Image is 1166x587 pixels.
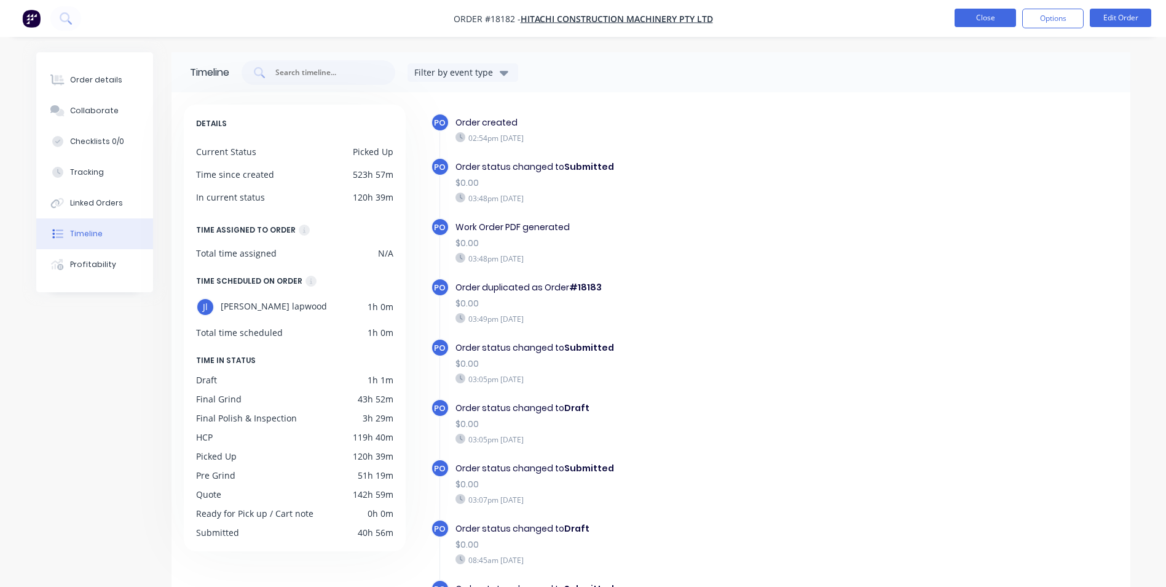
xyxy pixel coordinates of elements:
input: Search timeline... [274,66,376,79]
div: TIME SCHEDULED ON ORDER [196,274,302,288]
div: 03:48pm [DATE] [455,253,881,264]
div: Jl [196,298,215,316]
div: 119h 40m [353,431,393,444]
div: Ready for Pick up / Cart note [196,507,313,520]
div: Order status changed to [455,522,881,535]
div: 1h 1m [368,373,393,386]
div: Final Grind [196,393,242,405]
div: Picked Up [353,145,393,158]
div: 40h 56m [358,526,393,539]
div: Linked Orders [70,198,123,209]
div: Draft [196,373,217,386]
div: $0.00 [455,418,881,431]
div: 03:05pm [DATE] [455,373,881,385]
div: Total time scheduled [196,326,283,339]
div: 03:07pm [DATE] [455,494,881,505]
div: Submitted [196,526,239,539]
div: HCP [196,431,213,444]
b: Submitted [564,161,614,173]
button: Options [1022,9,1084,28]
div: $0.00 [455,177,881,190]
div: 02:54pm [DATE] [455,132,881,143]
div: Quote [196,488,221,501]
div: Final Polish & Inspection [196,412,297,425]
div: 08:45am [DATE] [455,554,881,565]
div: $0.00 [455,237,881,250]
div: Profitability [70,259,116,270]
div: 03:05pm [DATE] [455,434,881,445]
button: Timeline [36,218,153,249]
span: PO [434,117,446,129]
div: Tracking [70,167,104,178]
span: PO [434,402,446,414]
button: Profitability [36,249,153,280]
div: Order status changed to [455,161,881,174]
div: 120h 39m [353,450,393,463]
div: Order status changed to [455,341,881,354]
div: 03:49pm [DATE] [455,313,881,324]
b: Submitted [564,341,614,354]
span: Order #18182 - [454,13,521,25]
div: $0.00 [455,357,881,370]
span: [PERSON_NAME] lapwood [221,298,327,316]
span: DETAILS [196,117,227,130]
button: Checklists 0/0 [36,126,153,157]
a: Hitachi Construction Machinery Pty Ltd [521,13,713,25]
div: $0.00 [455,478,881,491]
div: Filter by event type [414,66,497,79]
span: PO [434,161,446,173]
img: Factory [22,9,41,28]
div: Total time assigned [196,247,277,260]
div: 03:48pm [DATE] [455,193,881,204]
button: Linked Orders [36,188,153,218]
button: Close [955,9,1016,27]
div: 1h 0m [368,326,393,339]
div: 0h 0m [368,507,393,520]
div: Timeline [190,65,229,80]
div: Pre Grind [196,469,235,482]
div: 523h 57m [353,168,393,181]
span: TIME IN STATUS [196,354,256,367]
div: $0.00 [455,538,881,551]
div: 43h 52m [358,393,393,405]
button: Edit Order [1090,9,1151,27]
button: Collaborate [36,95,153,126]
b: Draft [564,522,589,535]
div: Current Status [196,145,256,158]
span: PO [434,282,446,293]
div: Timeline [70,228,103,239]
div: Order created [455,116,881,129]
button: Tracking [36,157,153,188]
div: Work Order PDF generated [455,221,881,234]
div: Order duplicated as Order [455,281,881,294]
div: $0.00 [455,297,881,310]
div: 3h 29m [363,412,393,425]
div: 1h 0m [368,298,393,316]
div: Picked Up [196,450,237,463]
button: Filter by event type [408,63,518,82]
div: 142h 59m [353,488,393,501]
div: Order status changed to [455,402,881,415]
div: 120h 39m [353,191,393,204]
div: Order details [70,74,122,86]
div: Checklists 0/0 [70,136,124,147]
div: Collaborate [70,105,119,116]
div: 51h 19m [358,469,393,482]
div: TIME ASSIGNED TO ORDER [196,223,296,237]
div: Time since created [196,168,274,181]
span: PO [434,342,446,354]
b: Submitted [564,462,614,474]
b: #18183 [569,281,602,293]
span: PO [434,523,446,535]
b: Draft [564,402,589,414]
button: Order details [36,65,153,95]
span: PO [434,463,446,474]
div: N/A [378,247,393,260]
span: PO [434,222,446,233]
div: In current status [196,191,265,204]
div: Order status changed to [455,462,881,475]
